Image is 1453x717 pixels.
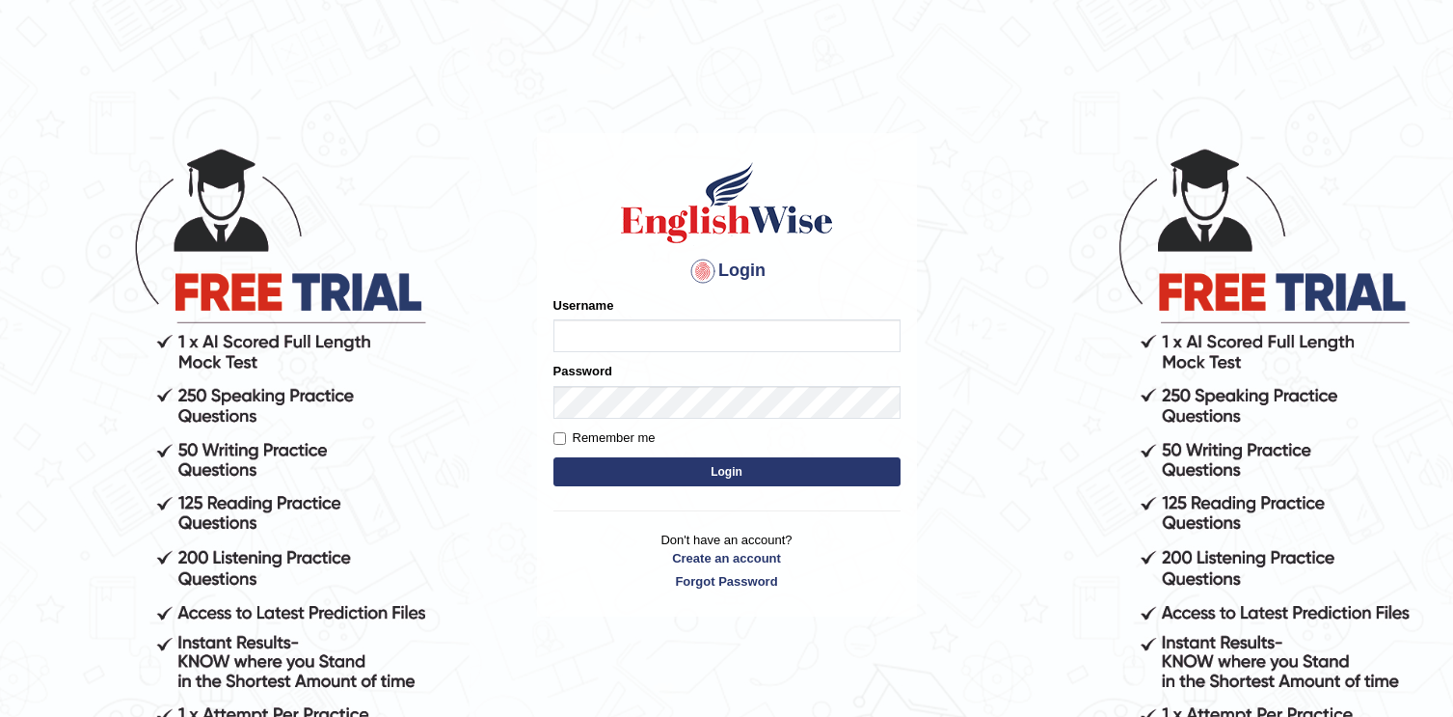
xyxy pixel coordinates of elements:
[553,549,901,567] a: Create an account
[553,572,901,591] a: Forgot Password
[553,457,901,486] button: Login
[553,256,901,287] h4: Login
[617,159,837,246] img: Logo of English Wise sign in for intelligent practice with AI
[553,432,566,445] input: Remember me
[553,362,612,380] label: Password
[553,296,614,315] label: Username
[553,531,901,591] p: Don't have an account?
[553,428,656,448] label: Remember me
